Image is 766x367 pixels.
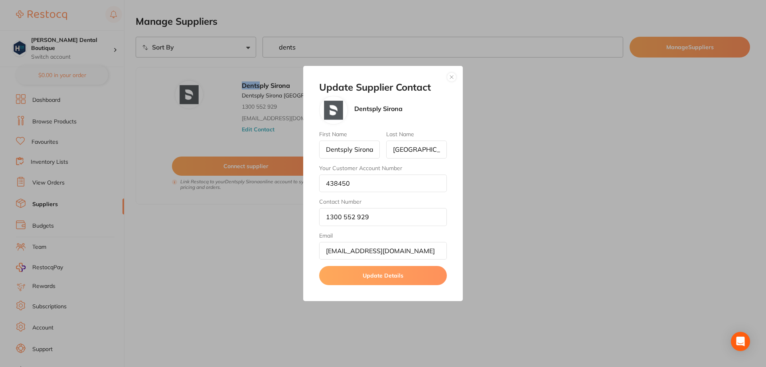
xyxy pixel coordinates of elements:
img: Dentsply Sirona [324,101,343,120]
h2: Update Supplier Contact [319,82,447,93]
label: Contact Number [319,198,447,205]
label: Last Name [386,131,447,137]
div: Open Intercom Messenger [731,332,750,351]
p: Dentsply Sirona [354,105,403,112]
button: Update Details [319,266,447,285]
label: First Name [319,131,380,137]
label: Email [319,232,447,239]
label: Your Customer Account Number [319,165,447,171]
